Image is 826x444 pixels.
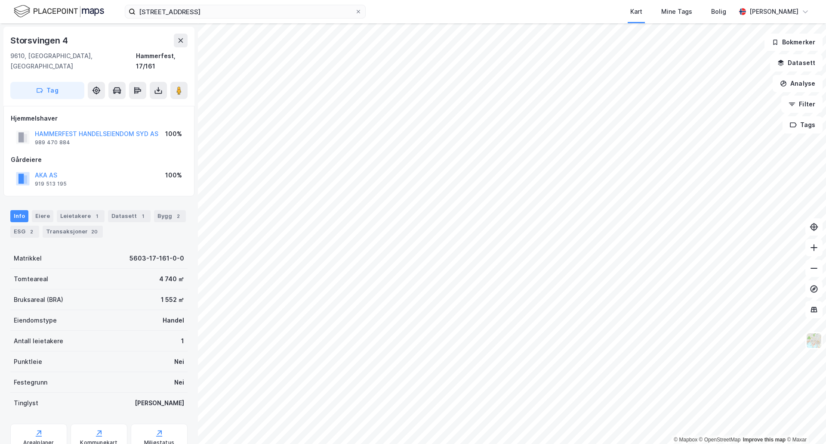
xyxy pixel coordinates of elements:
[14,377,47,388] div: Festegrunn
[89,227,99,236] div: 20
[674,437,697,443] a: Mapbox
[749,6,798,17] div: [PERSON_NAME]
[10,51,136,71] div: 9610, [GEOGRAPHIC_DATA], [GEOGRAPHIC_DATA]
[136,51,188,71] div: Hammerfest, 17/161
[10,226,39,238] div: ESG
[630,6,642,17] div: Kart
[92,212,101,220] div: 1
[14,295,63,305] div: Bruksareal (BRA)
[165,129,182,139] div: 100%
[174,212,182,220] div: 2
[11,155,187,165] div: Gårdeiere
[699,437,741,443] a: OpenStreetMap
[135,398,184,408] div: [PERSON_NAME]
[129,253,184,264] div: 5603-17-161-0-0
[159,274,184,284] div: 4 740 ㎡
[27,227,36,236] div: 2
[10,34,69,47] div: Storsvingen 4
[14,4,104,19] img: logo.f888ab2527a4732fd821a326f86c7f29.svg
[139,212,147,220] div: 1
[11,113,187,124] div: Hjemmelshaver
[14,315,57,326] div: Eiendomstype
[781,96,823,113] button: Filter
[161,295,184,305] div: 1 552 ㎡
[174,357,184,367] div: Nei
[783,403,826,444] iframe: Chat Widget
[783,403,826,444] div: Kontrollprogram for chat
[14,336,63,346] div: Antall leietakere
[14,398,38,408] div: Tinglyst
[14,274,48,284] div: Tomteareal
[136,5,355,18] input: Søk på adresse, matrikkel, gårdeiere, leietakere eller personer
[773,75,823,92] button: Analyse
[163,315,184,326] div: Handel
[770,54,823,71] button: Datasett
[181,336,184,346] div: 1
[43,226,103,238] div: Transaksjoner
[661,6,692,17] div: Mine Tags
[10,210,28,222] div: Info
[10,82,84,99] button: Tag
[14,253,42,264] div: Matrikkel
[32,210,53,222] div: Eiere
[14,357,42,367] div: Punktleie
[154,210,186,222] div: Bygg
[35,139,70,146] div: 989 470 884
[711,6,726,17] div: Bolig
[108,210,151,222] div: Datasett
[743,437,786,443] a: Improve this map
[57,210,105,222] div: Leietakere
[783,116,823,134] button: Tags
[165,170,182,180] div: 100%
[174,377,184,388] div: Nei
[806,332,822,349] img: Z
[764,34,823,51] button: Bokmerker
[35,180,67,187] div: 919 513 195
